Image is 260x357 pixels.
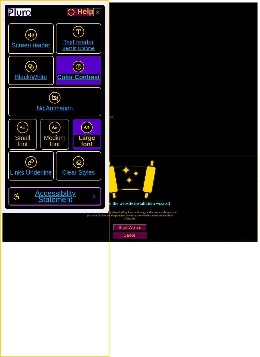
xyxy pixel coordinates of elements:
[56,56,101,85] a: Color Contrast
[94,8,101,16] a: Close Accessibility Tool
[67,8,94,16] button: help on pluro Toolbar functionality
[8,118,101,149] ul: Font Size
[9,105,100,111] span: No Animation
[57,74,100,80] span: Color Contrast
[74,135,100,147] span: Large font
[67,8,75,16] svg: Help
[2,136,258,139] div: Two-factor authentication
[57,39,100,51] span: Text reader
[56,152,101,180] a: Clear Styles
[9,135,36,147] span: Small font
[57,45,100,51] span: Best in Chrome
[8,119,37,150] label: Small font
[41,135,68,147] span: Medium font
[56,24,101,54] a: Text readerBest in Chrome
[8,87,101,116] a: No Animation
[8,24,54,54] a: Screen reader
[9,74,53,80] span: Black/White
[1,1,109,213] div: pluro accessibility toolbar
[83,211,177,220] p: The Website Installation Wizard will guide you through adding your website to the platform. Follo...
[8,188,101,205] a: Accessibility Statement
[8,152,54,180] a: Links Underline
[113,232,147,239] button: Cancel
[8,8,31,16] a: to pluro website
[73,119,101,150] label: Large font
[57,169,100,176] span: Clear Styles
[8,56,54,85] a: Black/White
[41,119,69,150] label: Medium font
[2,110,258,156] aside: Sidebar menu
[23,190,88,203] span: Accessibility Statement
[97,115,113,118] a: Support
[9,42,53,48] span: Screen reader
[9,169,53,176] span: Links Underline
[90,201,170,206] h1: Welcome to the website installation wizard!
[113,224,147,231] button: Start Wizard
[2,128,258,139] a: Two-factor authentication
[2,139,258,142] div: Secure your account with a two-factor authentication.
